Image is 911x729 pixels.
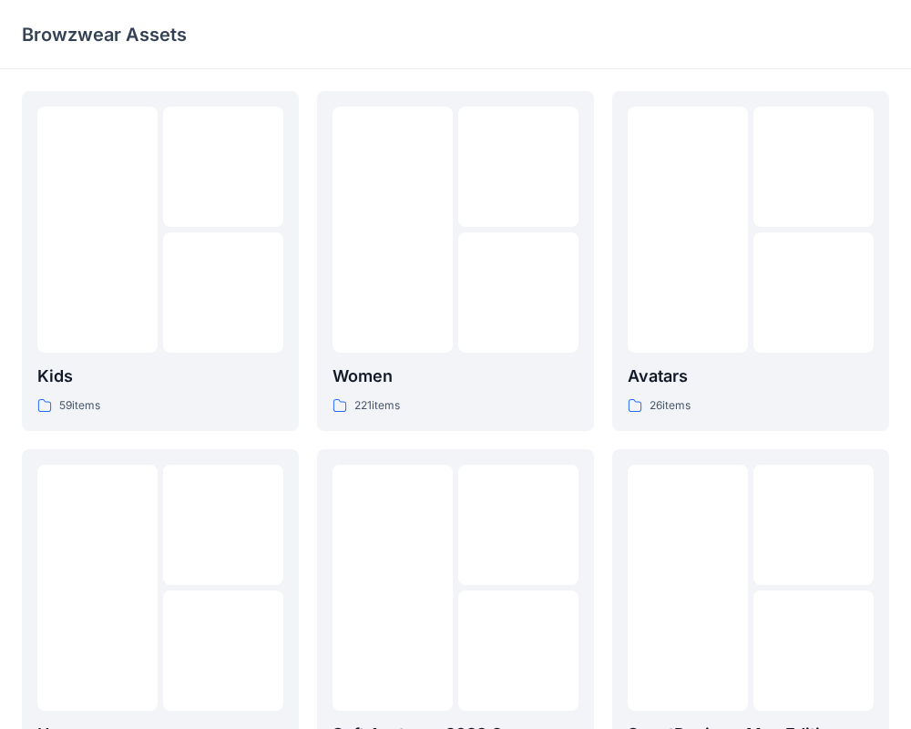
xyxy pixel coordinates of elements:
p: 221 items [354,396,400,416]
p: 26 items [650,396,691,416]
p: Browzwear Assets [22,22,187,47]
p: Women [333,364,578,389]
p: 59 items [59,396,100,416]
p: Kids [37,364,283,389]
p: Avatars [628,364,874,389]
a: Avatars26items [612,91,889,431]
a: Women221items [317,91,594,431]
a: Kids59items [22,91,299,431]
